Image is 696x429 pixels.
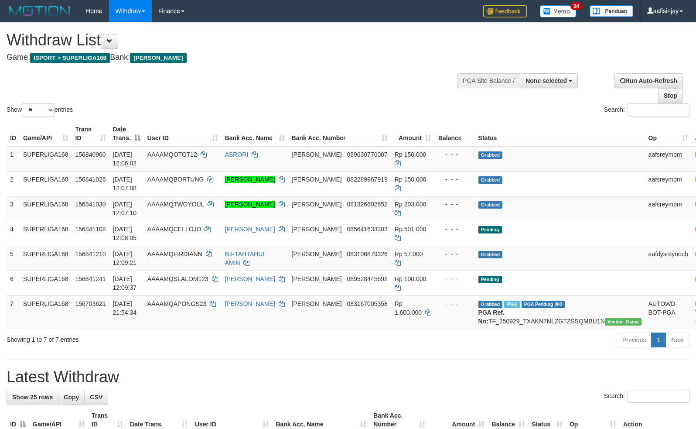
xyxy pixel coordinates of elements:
a: [PERSON_NAME] [225,300,275,307]
span: 156840960 [75,151,106,158]
span: Rp 501.000 [395,226,426,233]
span: [PERSON_NAME] [292,275,342,282]
span: AAAAMQAPONGS23 [147,300,206,307]
td: SUPERLIGA168 [20,146,72,172]
span: [PERSON_NAME] [130,53,186,63]
th: Status [475,121,645,146]
a: ASRORI [225,151,249,158]
a: [PERSON_NAME] [225,226,275,233]
td: aafsreymom [645,146,692,172]
span: Pending [478,226,502,233]
select: Showentries [22,103,55,117]
div: - - - [438,299,471,308]
span: [PERSON_NAME] [292,226,342,233]
span: 34 [570,2,582,10]
div: PGA Site Balance / [457,73,520,88]
span: AAAAMQCELLOJO [147,226,201,233]
span: 156841026 [75,176,106,183]
div: - - - [438,200,471,209]
span: [DATE] 12:09:37 [113,275,137,291]
td: aafdysreynoch [645,246,692,271]
span: [DATE] 12:08:05 [113,226,137,241]
span: 156841108 [75,226,106,233]
span: PGA Pending [522,301,565,308]
td: 3 [7,196,20,221]
div: - - - [438,175,471,184]
span: Rp 1.600.000 [395,300,422,316]
span: 156841030 [75,201,106,208]
th: Game/API: activate to sort column ascending [20,121,72,146]
span: Grabbed [478,151,503,159]
th: Bank Acc. Name: activate to sort column ascending [222,121,288,146]
span: AAAAMQOTOT12 [147,151,197,158]
th: ID [7,121,20,146]
td: SUPERLIGA168 [20,221,72,246]
span: Copy 083106879326 to clipboard [347,251,387,257]
h1: Latest Withdraw [7,368,689,386]
a: [PERSON_NAME] [225,176,275,183]
a: Copy [58,390,85,405]
span: [PERSON_NAME] [292,151,342,158]
div: - - - [438,150,471,159]
span: Rp 57.000 [395,251,423,257]
span: Rp 150.000 [395,176,426,183]
a: CSV [84,390,108,405]
span: [DATE] 12:06:02 [113,151,137,167]
span: Grabbed [478,201,503,209]
span: Copy 082289967919 to clipboard [347,176,387,183]
a: [PERSON_NAME] [225,201,275,208]
div: - - - [438,275,471,283]
a: NIFTAHTAHUL AMIN [225,251,266,266]
a: Previous [617,333,652,347]
a: Stop [658,88,683,103]
span: AAAAMQBORTUNG [147,176,204,183]
span: Grabbed [478,301,503,308]
span: Copy 089528445692 to clipboard [347,275,387,282]
span: Copy [64,394,79,401]
th: Date Trans.: activate to sort column descending [109,121,144,146]
td: aafsreymom [645,171,692,196]
span: AAAAMQFIRDIANN [147,251,202,257]
span: Copy 081326602652 to clipboard [347,201,387,208]
span: [PERSON_NAME] [292,251,342,257]
td: SUPERLIGA168 [20,271,72,295]
img: panduan.png [590,5,633,17]
th: Trans ID: activate to sort column ascending [72,121,109,146]
button: None selected [520,73,578,88]
span: ISPORT > SUPERLIGA168 [30,53,110,63]
div: Showing 1 to 7 of 7 entries [7,332,283,344]
label: Search: [604,390,689,403]
img: MOTION_logo.png [7,4,73,17]
td: aafsreymom [645,196,692,221]
span: Marked by aafchhiseyha [504,301,519,308]
span: 156841241 [75,275,106,282]
td: 7 [7,295,20,329]
span: Copy 083167005358 to clipboard [347,300,387,307]
span: [PERSON_NAME] [292,300,342,307]
a: Run Auto-Refresh [614,73,683,88]
a: Show 25 rows [7,390,58,405]
span: Rp 100.000 [395,275,426,282]
div: - - - [438,250,471,258]
th: Op: activate to sort column ascending [645,121,692,146]
h1: Withdraw List [7,31,455,49]
div: - - - [438,225,471,233]
span: Rp 203.000 [395,201,426,208]
span: CSV [90,394,102,401]
a: [PERSON_NAME] [225,275,275,282]
input: Search: [628,103,689,117]
span: Copy 085641633303 to clipboard [347,226,387,233]
a: 1 [651,333,666,347]
span: [PERSON_NAME] [292,176,342,183]
td: AUTOWD-BOT-PGA [645,295,692,329]
td: 2 [7,171,20,196]
th: Amount: activate to sort column ascending [391,121,435,146]
span: [DATE] 12:07:10 [113,201,137,216]
span: [DATE] 12:09:21 [113,251,137,266]
td: SUPERLIGA168 [20,171,72,196]
span: [PERSON_NAME] [292,201,342,208]
span: Grabbed [478,251,503,258]
b: PGA Ref. No: [478,309,505,325]
td: SUPERLIGA168 [20,196,72,221]
span: Grabbed [478,176,503,184]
